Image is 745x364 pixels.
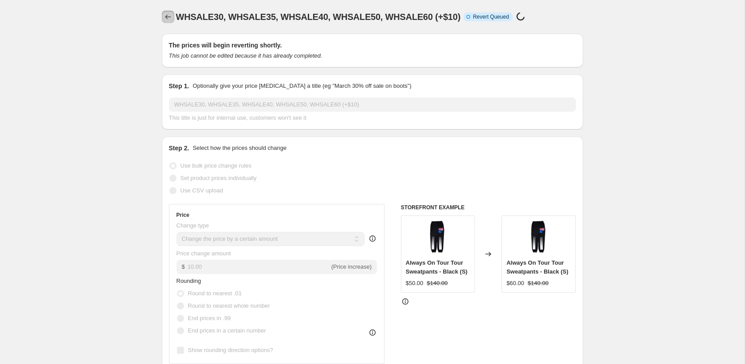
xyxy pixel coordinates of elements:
[192,82,411,90] p: Optionally give your price [MEDICAL_DATA] a title (eg "March 30% off sale on boots")
[521,220,557,256] img: Always_On_Tour_Sweatpants_On_Whites_4f73e28c-7fd6-4c59-b76b-0b0266b85697_80x.jpg
[169,41,576,50] h2: The prices will begin reverting shortly.
[176,278,201,284] span: Rounding
[506,259,568,275] span: Always On Tour Tour Sweatpants - Black (S)
[169,52,322,59] i: This job cannot be edited because it has already completed.
[401,204,576,211] h6: STOREFRONT EXAMPLE
[506,279,524,288] div: $60.00
[406,259,467,275] span: Always On Tour Tour Sweatpants - Black (S)
[188,347,273,353] span: Show rounding direction options?
[169,82,189,90] h2: Step 1.
[180,187,223,194] span: Use CSV upload
[331,263,372,270] span: (Price increase)
[188,290,242,297] span: Round to nearest .01
[188,315,231,321] span: End prices in .99
[176,250,231,257] span: Price change amount
[176,222,209,229] span: Change type
[176,12,461,22] span: WHSALE30, WHSALE35, WHSALE40, WHSALE50, WHSALE60 (+$10)
[473,13,509,20] span: Revert Queued
[188,260,329,274] input: -10.00
[169,114,306,121] span: This title is just for internal use, customers won't see it
[427,279,448,288] strike: $140.00
[169,98,576,112] input: 30% off holiday sale
[192,144,286,153] p: Select how the prices should change
[180,175,257,181] span: Set product prices individually
[182,263,185,270] span: $
[420,220,455,256] img: Always_On_Tour_Sweatpants_On_Whites_4f73e28c-7fd6-4c59-b76b-0b0266b85697_80x.jpg
[180,162,251,169] span: Use bulk price change rules
[188,327,266,334] span: End prices in a certain number
[169,144,189,153] h2: Step 2.
[162,11,174,23] button: Price change jobs
[176,211,189,219] h3: Price
[528,279,549,288] strike: $140.00
[188,302,270,309] span: Round to nearest whole number
[406,279,423,288] div: $50.00
[368,234,377,243] div: help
